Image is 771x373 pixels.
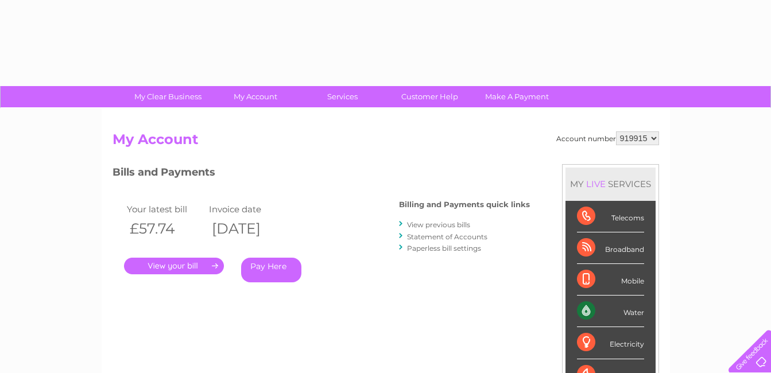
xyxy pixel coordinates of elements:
a: Services [295,86,390,107]
a: My Clear Business [121,86,215,107]
td: Invoice date [206,201,289,217]
a: Customer Help [382,86,477,107]
h3: Bills and Payments [113,164,530,184]
a: Make A Payment [470,86,564,107]
div: Water [577,296,644,327]
th: £57.74 [124,217,207,240]
h2: My Account [113,131,659,153]
div: Account number [556,131,659,145]
a: . [124,258,224,274]
a: Statement of Accounts [407,232,487,241]
div: Electricity [577,327,644,359]
a: View previous bills [407,220,470,229]
th: [DATE] [206,217,289,240]
h4: Billing and Payments quick links [399,200,530,209]
td: Your latest bill [124,201,207,217]
div: LIVE [584,178,608,189]
a: Paperless bill settings [407,244,481,252]
a: Pay Here [241,258,301,282]
div: Telecoms [577,201,644,232]
div: Broadband [577,232,644,264]
a: My Account [208,86,303,107]
div: MY SERVICES [565,168,656,200]
div: Mobile [577,264,644,296]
